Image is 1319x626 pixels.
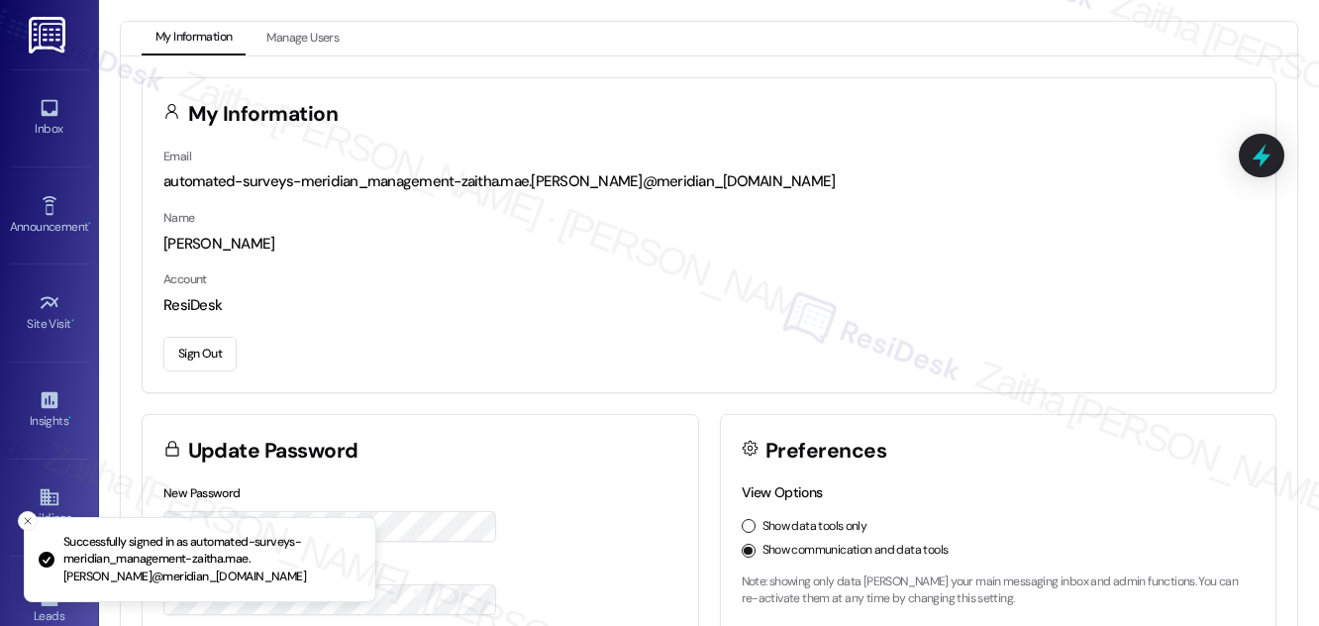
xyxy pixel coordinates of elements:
[188,441,358,462] h3: Update Password
[163,210,195,226] label: Name
[163,149,191,164] label: Email
[253,22,353,55] button: Manage Users
[765,441,886,462] h3: Preferences
[18,511,38,531] button: Close toast
[88,217,91,231] span: •
[63,534,359,586] p: Successfully signed in as automated-surveys-meridian_management-zaitha.mae.[PERSON_NAME]@meridian...
[762,542,949,560] label: Show communication and data tools
[142,22,246,55] button: My Information
[10,480,89,534] a: Buildings
[163,271,207,287] label: Account
[163,295,1255,316] div: ResiDesk
[29,17,69,53] img: ResiDesk Logo
[742,574,1256,608] p: Note: showing only data [PERSON_NAME] your main messaging inbox and admin functions. You can re-a...
[71,314,74,328] span: •
[163,337,237,371] button: Sign Out
[742,483,823,501] label: View Options
[163,485,241,501] label: New Password
[188,104,339,125] h3: My Information
[762,518,867,536] label: Show data tools only
[10,286,89,340] a: Site Visit •
[163,234,1255,255] div: [PERSON_NAME]
[10,91,89,145] a: Inbox
[68,411,71,425] span: •
[163,171,1255,192] div: automated-surveys-meridian_management-zaitha.mae.[PERSON_NAME]@meridian_[DOMAIN_NAME]
[10,383,89,437] a: Insights •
